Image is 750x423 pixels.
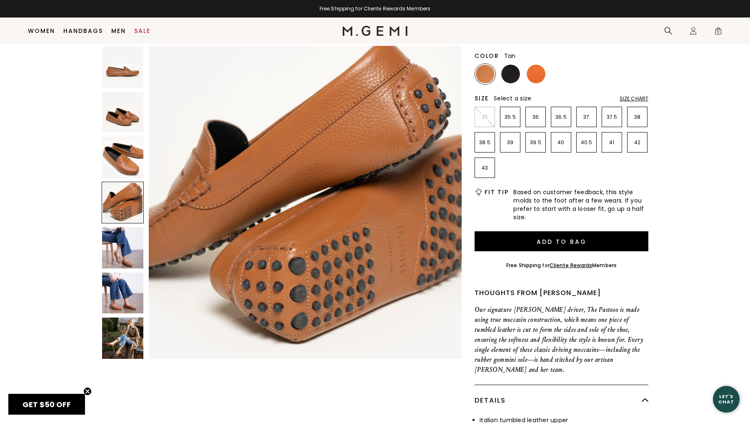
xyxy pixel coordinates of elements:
[527,65,545,83] img: Orangina
[102,92,143,133] img: The Pastoso
[22,399,71,410] span: GET $50 OFF
[501,65,520,83] img: Black
[83,387,92,395] button: Close teaser
[526,114,545,120] p: 36
[627,139,647,146] p: 42
[627,114,647,120] p: 38
[475,305,648,375] p: Our signature [PERSON_NAME] driver, The Pastoso is made using true moccasin construction, which m...
[111,28,126,34] a: Men
[551,114,571,120] p: 36.5
[475,139,495,146] p: 38.5
[485,189,508,195] h2: Fit Tip
[134,28,150,34] a: Sale
[102,273,143,314] img: The Pastoso
[475,53,499,59] h2: Color
[550,262,592,269] a: Cliente Rewards
[476,65,495,83] img: Tan
[513,188,648,221] span: Based on customer feedback, this style molds to the foot after a few wears. If you prefer to star...
[620,95,648,102] div: Size Chart
[506,262,617,269] div: Free Shipping for Members
[475,231,648,251] button: Add to Bag
[500,114,520,120] p: 35.5
[500,139,520,146] p: 39
[102,318,143,359] img: The Pastoso
[714,28,722,37] span: 0
[526,139,545,146] p: 39.5
[551,139,571,146] p: 40
[475,95,489,102] h2: Size
[475,165,495,171] p: 43
[494,94,531,103] span: Select a size
[475,385,648,416] div: Details
[149,46,462,359] img: The Pastoso
[602,114,622,120] p: 37.5
[602,139,622,146] p: 41
[504,52,516,60] span: Tan
[102,46,143,88] img: The Pastoso
[713,394,740,404] div: Let's Chat
[577,114,596,120] p: 37
[342,26,408,36] img: M.Gemi
[102,137,143,178] img: The Pastoso
[8,394,85,415] div: GET $50 OFFClose teaser
[475,288,648,298] div: Thoughts from [PERSON_NAME]
[28,28,55,34] a: Women
[102,227,143,268] img: The Pastoso
[475,114,495,120] p: 35
[63,28,103,34] a: Handbags
[577,139,596,146] p: 40.5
